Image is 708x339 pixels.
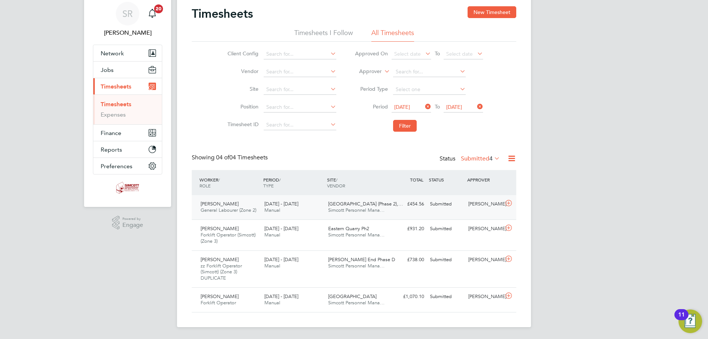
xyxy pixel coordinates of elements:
[93,182,162,194] a: Go to home page
[225,50,258,57] label: Client Config
[93,45,162,61] button: Network
[328,293,376,300] span: [GEOGRAPHIC_DATA]
[201,207,256,213] span: General Labourer (Zone 2)
[328,256,395,263] span: [PERSON_NAME] End Phase D
[327,183,345,188] span: VENDOR
[355,50,388,57] label: Approved On
[371,28,414,42] li: All Timesheets
[101,146,122,153] span: Reports
[446,51,473,57] span: Select date
[440,154,502,164] div: Status
[389,254,427,266] div: £738.00
[264,225,298,232] span: [DATE] - [DATE]
[393,84,466,95] input: Select one
[465,198,504,210] div: [PERSON_NAME]
[465,254,504,266] div: [PERSON_NAME]
[336,177,337,183] span: /
[216,154,268,161] span: 04 Timesheets
[394,104,410,110] span: [DATE]
[201,263,242,281] span: zz Forklift Operator (Simcott) (Zone 3) DUPLICATE
[427,198,465,210] div: Submitted
[225,86,258,92] label: Site
[101,50,124,57] span: Network
[294,28,353,42] li: Timesheets I Follow
[264,49,336,59] input: Search for...
[264,207,280,213] span: Manual
[328,207,385,213] span: Simcott Personnel Mana…
[122,222,143,228] span: Engage
[328,232,385,238] span: Simcott Personnel Mana…
[446,104,462,110] span: [DATE]
[328,263,385,269] span: Simcott Personnel Mana…
[93,2,162,37] a: SR[PERSON_NAME]
[427,254,465,266] div: Submitted
[355,103,388,110] label: Period
[112,216,143,230] a: Powered byEngage
[427,291,465,303] div: Submitted
[264,256,298,263] span: [DATE] - [DATE]
[122,216,143,222] span: Powered by
[93,94,162,124] div: Timesheets
[93,78,162,94] button: Timesheets
[264,201,298,207] span: [DATE] - [DATE]
[389,291,427,303] div: £1,070.10
[225,121,258,128] label: Timesheet ID
[489,155,493,162] span: 4
[93,141,162,158] button: Reports
[122,9,133,18] span: SR
[264,293,298,300] span: [DATE] - [DATE]
[264,300,280,306] span: Manual
[328,300,385,306] span: Simcott Personnel Mana…
[201,201,239,207] span: [PERSON_NAME]
[678,315,685,324] div: 11
[225,103,258,110] label: Position
[279,177,281,183] span: /
[263,183,274,188] span: TYPE
[264,102,336,113] input: Search for...
[348,68,382,75] label: Approver
[201,293,239,300] span: [PERSON_NAME]
[393,67,466,77] input: Search for...
[468,6,516,18] button: New Timesheet
[93,62,162,78] button: Jobs
[198,173,261,192] div: WORKER
[101,66,114,73] span: Jobs
[264,263,280,269] span: Manual
[427,173,465,186] div: STATUS
[328,201,403,207] span: [GEOGRAPHIC_DATA] (Phase 2),…
[465,173,504,186] div: APPROVER
[389,198,427,210] div: £454.56
[225,68,258,75] label: Vendor
[394,51,421,57] span: Select date
[264,84,336,95] input: Search for...
[433,49,442,58] span: To
[101,163,132,170] span: Preferences
[154,4,163,13] span: 20
[199,183,211,188] span: ROLE
[218,177,220,183] span: /
[465,223,504,235] div: [PERSON_NAME]
[116,182,139,194] img: simcott-logo-retina.png
[201,256,239,263] span: [PERSON_NAME]
[261,173,325,192] div: PERIOD
[201,300,236,306] span: Forklift Operator
[145,2,160,25] a: 20
[427,223,465,235] div: Submitted
[389,223,427,235] div: £931.20
[355,86,388,92] label: Period Type
[201,232,256,244] span: Forklift Operator (Simcott) (Zone 3)
[465,291,504,303] div: [PERSON_NAME]
[325,173,389,192] div: SITE
[93,125,162,141] button: Finance
[101,129,121,136] span: Finance
[264,67,336,77] input: Search for...
[393,120,417,132] button: Filter
[461,155,500,162] label: Submitted
[264,232,280,238] span: Manual
[264,120,336,130] input: Search for...
[410,177,423,183] span: TOTAL
[216,154,229,161] span: 04 of
[192,154,269,162] div: Showing
[433,102,442,111] span: To
[678,309,702,333] button: Open Resource Center, 11 new notifications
